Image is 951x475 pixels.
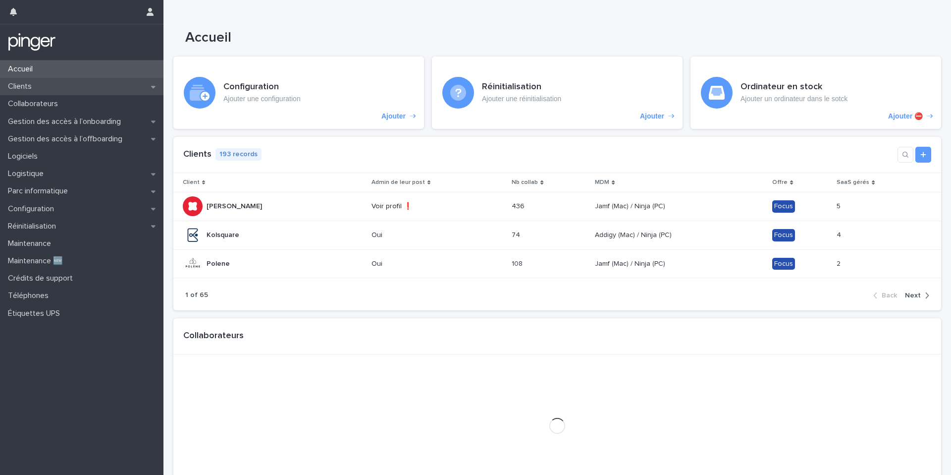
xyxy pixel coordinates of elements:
tr: KolsquareKolsquare Oui7474 Addigy (Mac) / Ninja (PC)Addigy (Mac) / Ninja (PC) Focus44 [173,221,941,249]
p: Logistique [4,169,52,178]
p: Jamf (Mac) / Ninja (PC) [595,258,667,268]
p: 5 [837,200,843,211]
h3: Configuration [223,82,301,93]
p: 193 records [215,148,262,161]
p: Accueil [4,64,41,74]
p: Gestion des accès à l’offboarding [4,134,130,144]
p: Gestion des accès à l’onboarding [4,117,129,126]
button: Back [873,291,901,300]
a: Clients [183,150,211,159]
div: Focus [772,258,795,270]
p: Jamf (Mac) / Ninja (PC) [595,200,667,211]
p: Collaborateurs [4,99,66,109]
h3: Ordinateur en stock [740,82,847,93]
p: Addigy (Mac) / Ninja (PC) [595,229,674,239]
div: Focus [772,229,795,241]
p: [PERSON_NAME] [207,200,264,211]
p: Téléphones [4,291,56,300]
p: Kolsquare [207,229,241,239]
p: 436 [512,200,527,211]
a: Ajouter [173,57,424,129]
p: Polene [207,258,232,268]
p: Voir profil ❗ [371,202,454,211]
p: Réinitialisation [4,222,64,231]
p: Clients [4,82,40,91]
p: Maintenance 🆕 [4,256,71,266]
p: Client [183,177,200,188]
p: Nb collab [512,177,538,188]
div: Focus [772,200,795,213]
p: Oui [371,231,454,239]
p: Étiquettes UPS [4,309,68,318]
p: 74 [512,229,522,239]
a: Ajouter ⛔️ [690,57,941,129]
span: Next [905,292,921,299]
p: Ajouter une réinitialisation [482,95,561,103]
span: Back [882,292,897,299]
p: 1 of 65 [185,291,208,299]
tr: [PERSON_NAME][PERSON_NAME] Voir profil ❗436436 Jamf (Mac) / Ninja (PC)Jamf (Mac) / Ninja (PC) Foc... [173,192,941,221]
p: SaaS gérés [837,177,869,188]
p: 4 [837,229,843,239]
p: Crédits de support [4,274,81,283]
tr: PolenePolene Oui108108 Jamf (Mac) / Ninja (PC)Jamf (Mac) / Ninja (PC) Focus22 [173,249,941,278]
a: Ajouter [432,57,683,129]
p: Ajouter [640,112,664,120]
h1: Collaborateurs [183,331,244,342]
img: mTgBEunGTSyRkCgitkcU [8,32,56,52]
h1: Accueil [185,30,668,47]
p: Logiciels [4,152,46,161]
button: Next [901,291,929,300]
p: Maintenance [4,239,59,248]
p: Offre [772,177,788,188]
p: 108 [512,258,525,268]
p: Ajouter ⛔️ [888,112,923,120]
p: Oui [371,260,454,268]
h3: Réinitialisation [482,82,561,93]
p: MDM [595,177,609,188]
p: Configuration [4,204,62,214]
p: Ajouter une configuration [223,95,301,103]
a: Add new record [915,147,931,163]
p: Ajouter [381,112,406,120]
p: 2 [837,258,843,268]
p: Admin de leur post [371,177,425,188]
p: Parc informatique [4,186,76,196]
p: Ajouter un ordinateur dans le sotck [740,95,847,103]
